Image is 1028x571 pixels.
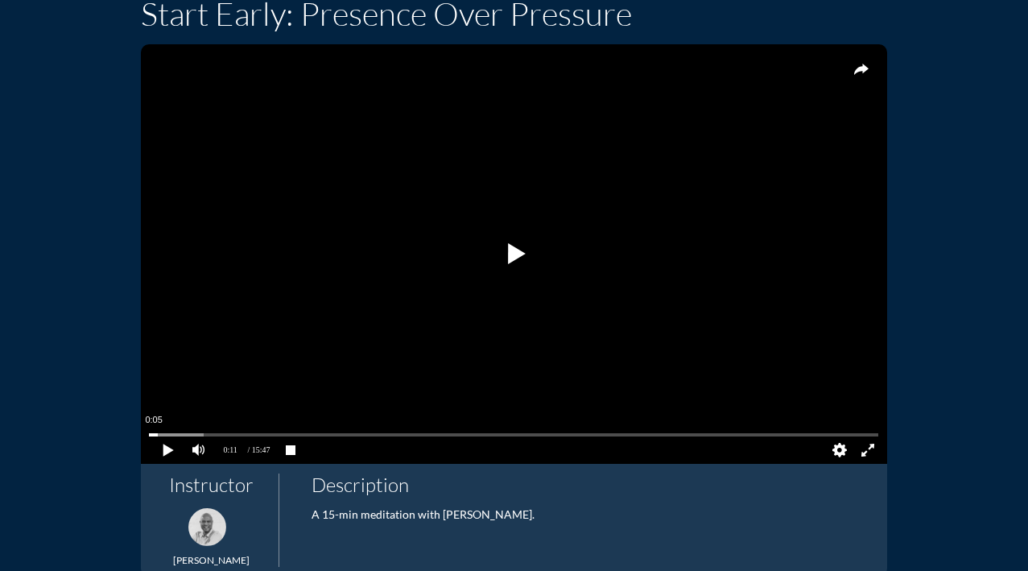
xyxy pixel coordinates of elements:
[188,508,226,546] img: 1582832593142%20-%2027a774d8d5.png
[173,554,250,566] span: [PERSON_NAME]
[312,474,871,497] h4: Description
[312,508,871,522] div: A 15-min meditation with [PERSON_NAME].
[157,474,265,497] h4: Instructor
